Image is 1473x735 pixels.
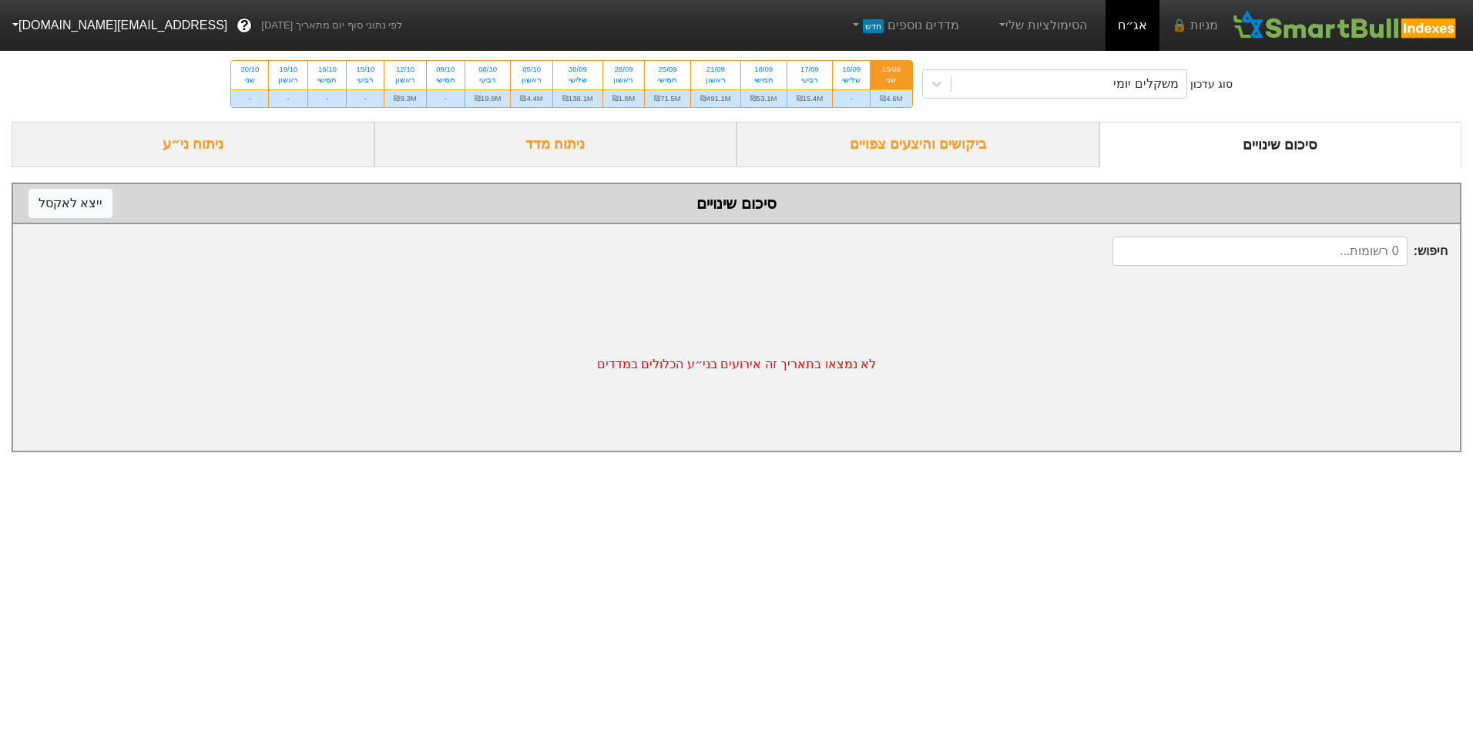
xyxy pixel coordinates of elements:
[750,75,777,86] div: חמישי
[278,64,298,75] div: 19/10
[612,64,635,75] div: 28/09
[520,75,542,86] div: ראשון
[384,89,425,107] div: ₪9.3M
[880,75,902,86] div: שני
[654,75,681,86] div: חמישי
[317,75,337,86] div: חמישי
[347,89,384,107] div: -
[475,75,502,86] div: רביעי
[797,64,824,75] div: 17/09
[394,75,416,86] div: ראשון
[269,89,307,107] div: -
[308,89,346,107] div: -
[562,75,593,86] div: שלישי
[612,75,635,86] div: ראשון
[1112,237,1407,266] input: 0 רשומות...
[842,75,861,86] div: שלישי
[29,189,112,218] button: ייצא לאקסל
[356,64,374,75] div: 15/10
[465,89,511,107] div: ₪19.9M
[1112,237,1448,266] span: חיפוש :
[553,89,602,107] div: ₪138.1M
[603,89,644,107] div: ₪1.8M
[278,75,298,86] div: ראשון
[13,278,1460,451] div: לא נמצאו בתאריך זה אירועים בני״ע הכלולים במדדים
[842,64,861,75] div: 16/09
[787,89,833,107] div: ₪15.4M
[691,89,740,107] div: ₪491.1M
[1230,10,1461,41] img: SmartBull
[394,64,416,75] div: 12/10
[741,89,787,107] div: ₪53.1M
[240,75,259,86] div: שני
[1113,75,1178,93] div: משקלים יומי
[562,64,593,75] div: 30/09
[436,75,455,86] div: חמישי
[1099,122,1462,167] div: סיכום שינויים
[240,64,259,75] div: 20/10
[736,122,1099,167] div: ביקושים והיצעים צפויים
[654,64,681,75] div: 25/09
[29,192,1444,215] div: סיכום שינויים
[240,15,249,36] span: ?
[231,89,268,107] div: -
[843,10,965,41] a: מדדים נוספיםחדש
[797,75,824,86] div: רביעי
[374,122,737,167] div: ניתוח מדד
[511,89,552,107] div: ₪4.4M
[475,64,502,75] div: 08/10
[645,89,690,107] div: ₪71.5M
[700,75,731,86] div: ראשון
[880,64,902,75] div: 15/09
[990,10,1093,41] a: הסימולציות שלי
[871,89,911,107] div: ₪4.6M
[356,75,374,86] div: רביעי
[750,64,777,75] div: 18/09
[12,122,374,167] div: ניתוח ני״ע
[317,64,337,75] div: 16/10
[863,19,884,33] span: חדש
[700,64,731,75] div: 21/09
[520,64,542,75] div: 05/10
[427,89,465,107] div: -
[261,18,402,33] span: לפי נתוני סוף יום מתאריך [DATE]
[1190,76,1233,92] div: סוג עדכון
[436,64,455,75] div: 09/10
[833,89,870,107] div: -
